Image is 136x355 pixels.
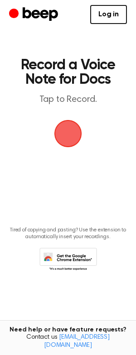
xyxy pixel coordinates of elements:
[7,227,129,240] p: Tired of copying and pasting? Use the extension to automatically insert your recordings.
[90,5,127,24] a: Log in
[9,6,60,24] a: Beep
[44,334,110,349] a: [EMAIL_ADDRESS][DOMAIN_NAME]
[5,334,131,350] span: Contact us
[54,120,82,147] img: Beep Logo
[16,94,120,106] p: Tap to Record.
[16,58,120,87] h1: Record a Voice Note for Docs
